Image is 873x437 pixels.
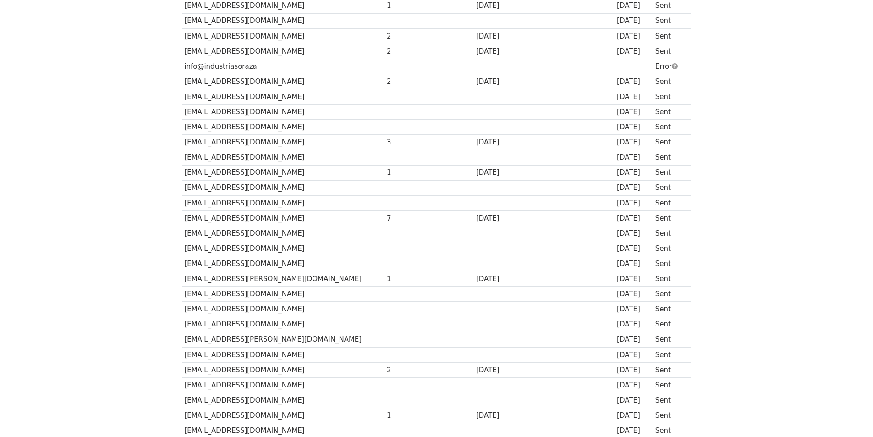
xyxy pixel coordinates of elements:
td: [EMAIL_ADDRESS][DOMAIN_NAME] [182,256,385,271]
td: [EMAIL_ADDRESS][DOMAIN_NAME] [182,408,385,423]
div: [DATE] [617,122,651,133]
div: [DATE] [476,46,543,57]
div: [DATE] [617,334,651,345]
div: 1 [387,167,428,178]
td: [EMAIL_ADDRESS][DOMAIN_NAME] [182,241,385,256]
td: [EMAIL_ADDRESS][DOMAIN_NAME] [182,28,385,44]
div: [DATE] [476,77,543,87]
td: [EMAIL_ADDRESS][DOMAIN_NAME] [182,210,385,226]
td: Sent [653,105,686,120]
td: Sent [653,393,686,408]
td: Sent [653,256,686,271]
td: Sent [653,377,686,393]
div: 1 [387,0,428,11]
td: [EMAIL_ADDRESS][DOMAIN_NAME] [182,120,385,135]
div: 3 [387,137,428,148]
td: [EMAIL_ADDRESS][DOMAIN_NAME] [182,165,385,180]
td: Sent [653,287,686,302]
div: [DATE] [617,213,651,224]
div: [DATE] [617,365,651,376]
td: Sent [653,317,686,332]
div: [DATE] [617,395,651,406]
td: Sent [653,195,686,210]
td: Sent [653,89,686,105]
td: Sent [653,408,686,423]
div: [DATE] [476,410,543,421]
div: [DATE] [617,77,651,87]
td: Sent [653,241,686,256]
div: [DATE] [617,228,651,239]
td: [EMAIL_ADDRESS][DOMAIN_NAME] [182,287,385,302]
td: [EMAIL_ADDRESS][DOMAIN_NAME] [182,317,385,332]
div: [DATE] [617,259,651,269]
td: [EMAIL_ADDRESS][DOMAIN_NAME] [182,377,385,393]
td: Sent [653,347,686,362]
div: [DATE] [617,183,651,193]
td: Sent [653,135,686,150]
td: Sent [653,226,686,241]
div: [DATE] [617,198,651,209]
td: Sent [653,180,686,195]
td: Sent [653,210,686,226]
div: [DATE] [617,46,651,57]
div: [DATE] [617,92,651,102]
td: [EMAIL_ADDRESS][DOMAIN_NAME] [182,89,385,105]
td: [EMAIL_ADDRESS][DOMAIN_NAME] [182,150,385,165]
div: [DATE] [617,319,651,330]
div: [DATE] [476,31,543,42]
td: Sent [653,302,686,317]
td: [EMAIL_ADDRESS][DOMAIN_NAME] [182,180,385,195]
td: [EMAIL_ADDRESS][DOMAIN_NAME] [182,195,385,210]
div: [DATE] [617,304,651,315]
div: 7 [387,213,428,224]
div: Widget de chat [827,393,873,437]
td: info@industriasoraza [182,59,385,74]
div: [DATE] [617,243,651,254]
div: [DATE] [476,0,543,11]
div: [DATE] [476,274,543,284]
div: [DATE] [617,380,651,391]
td: [EMAIL_ADDRESS][DOMAIN_NAME] [182,135,385,150]
div: [DATE] [617,107,651,117]
td: [EMAIL_ADDRESS][DOMAIN_NAME] [182,302,385,317]
div: [DATE] [617,31,651,42]
div: [DATE] [617,152,651,163]
div: [DATE] [476,167,543,178]
div: [DATE] [476,213,543,224]
div: [DATE] [476,365,543,376]
td: Sent [653,28,686,44]
div: 2 [387,46,428,57]
div: [DATE] [617,167,651,178]
div: [DATE] [617,0,651,11]
td: [EMAIL_ADDRESS][DOMAIN_NAME] [182,44,385,59]
td: Sent [653,150,686,165]
td: Sent [653,332,686,347]
td: [EMAIL_ADDRESS][DOMAIN_NAME] [182,226,385,241]
td: [EMAIL_ADDRESS][DOMAIN_NAME] [182,362,385,377]
td: Sent [653,13,686,28]
div: [DATE] [617,137,651,148]
td: Sent [653,44,686,59]
td: [EMAIL_ADDRESS][PERSON_NAME][DOMAIN_NAME] [182,332,385,347]
div: [DATE] [617,274,651,284]
td: [EMAIL_ADDRESS][PERSON_NAME][DOMAIN_NAME] [182,271,385,287]
div: [DATE] [617,289,651,299]
td: Sent [653,74,686,89]
iframe: Chat Widget [827,393,873,437]
div: 2 [387,31,428,42]
div: 1 [387,410,428,421]
div: [DATE] [617,350,651,360]
td: [EMAIL_ADDRESS][DOMAIN_NAME] [182,347,385,362]
td: [EMAIL_ADDRESS][DOMAIN_NAME] [182,105,385,120]
div: 1 [387,274,428,284]
div: [DATE] [617,16,651,26]
td: Error [653,59,686,74]
td: Sent [653,120,686,135]
div: 2 [387,365,428,376]
div: [DATE] [617,426,651,436]
td: [EMAIL_ADDRESS][DOMAIN_NAME] [182,13,385,28]
td: Sent [653,165,686,180]
div: 2 [387,77,428,87]
td: [EMAIL_ADDRESS][DOMAIN_NAME] [182,393,385,408]
td: [EMAIL_ADDRESS][DOMAIN_NAME] [182,74,385,89]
